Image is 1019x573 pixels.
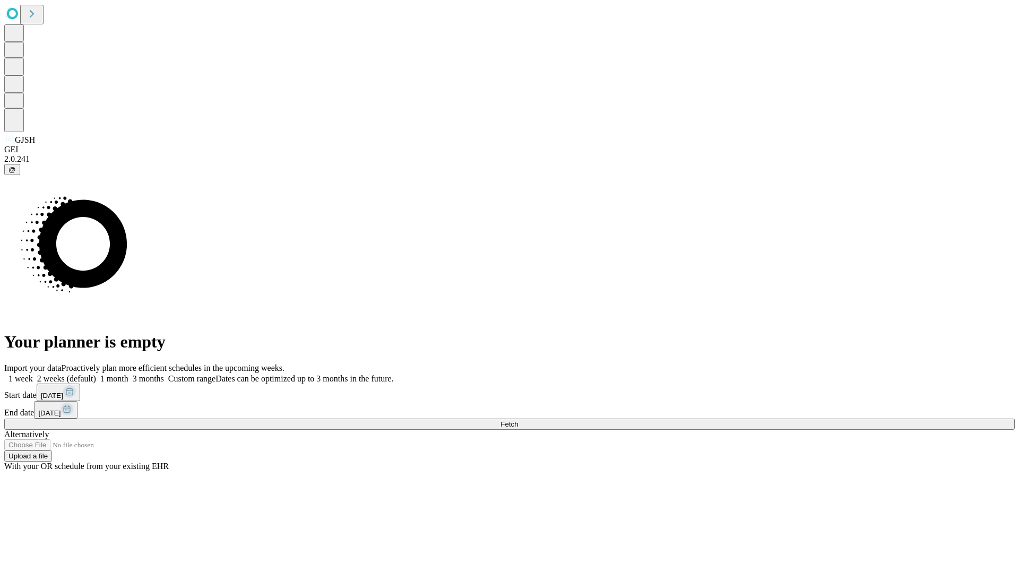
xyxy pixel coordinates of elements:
span: 1 month [100,374,128,383]
span: [DATE] [41,392,63,400]
span: 3 months [133,374,164,383]
div: GEI [4,145,1015,154]
span: GJSH [15,135,35,144]
button: [DATE] [34,401,77,419]
button: [DATE] [37,384,80,401]
button: Fetch [4,419,1015,430]
span: With your OR schedule from your existing EHR [4,462,169,471]
span: Import your data [4,363,62,372]
span: @ [8,166,16,173]
div: 2.0.241 [4,154,1015,164]
h1: Your planner is empty [4,332,1015,352]
span: Fetch [500,420,518,428]
span: Proactively plan more efficient schedules in the upcoming weeks. [62,363,284,372]
span: 1 week [8,374,33,383]
button: Upload a file [4,450,52,462]
span: Dates can be optimized up to 3 months in the future. [215,374,393,383]
span: Alternatively [4,430,49,439]
button: @ [4,164,20,175]
div: End date [4,401,1015,419]
div: Start date [4,384,1015,401]
span: [DATE] [38,409,61,417]
span: 2 weeks (default) [37,374,96,383]
span: Custom range [168,374,215,383]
